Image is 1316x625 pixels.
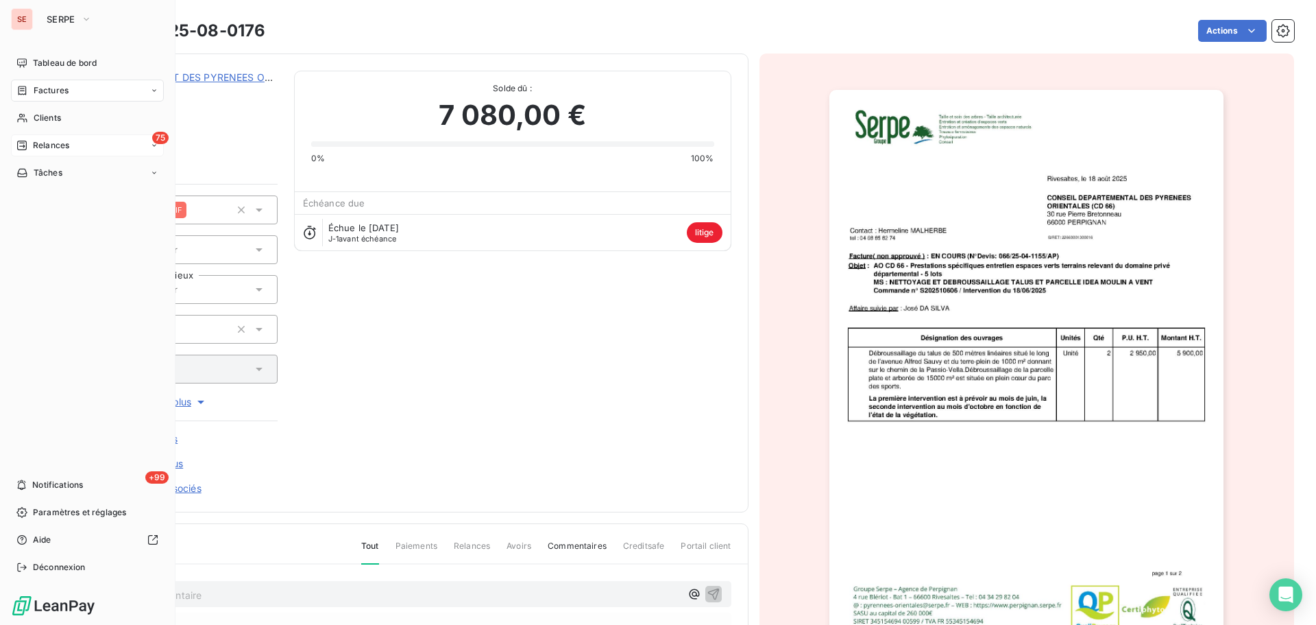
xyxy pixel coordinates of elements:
button: Actions [1198,20,1267,42]
a: DEPARTEMENT DES PYRENEES ORIENTALES [108,71,317,83]
span: SERPE [47,14,75,25]
span: J-1 [328,234,339,244]
span: Aide [33,534,51,546]
span: 7 080,00 € [439,95,586,136]
span: 75 [152,132,169,144]
span: 41CD66 [108,87,278,98]
span: Notifications [32,479,83,491]
span: Tout [361,540,379,565]
span: Relances [454,540,490,563]
span: Avoirs [507,540,531,563]
div: Open Intercom Messenger [1269,578,1302,611]
div: SE [11,8,33,30]
a: Aide [11,529,164,551]
span: Échue le [DATE] [328,222,399,233]
h3: 066-25-08-0176 [128,19,265,43]
span: Échéance due [303,198,365,209]
span: Paiements [395,540,437,563]
span: Tableau de bord [33,57,97,69]
span: Clients [34,112,61,124]
span: Relances [33,139,69,152]
span: Tâches [34,167,62,179]
span: avant échéance [328,235,397,243]
span: litige [687,222,722,243]
img: Logo LeanPay [11,595,96,617]
span: Déconnexion [33,561,86,574]
button: Voir plus [83,394,278,410]
span: Commentaires [548,540,607,563]
span: Solde dû : [311,82,714,95]
span: 0% [311,152,325,165]
span: Voir plus [153,395,208,409]
span: 100% [691,152,714,165]
span: Paramètres et réglages [33,506,126,519]
span: Creditsafe [623,540,665,563]
span: Portail client [681,540,731,563]
span: Factures [34,84,69,97]
span: +99 [145,471,169,484]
